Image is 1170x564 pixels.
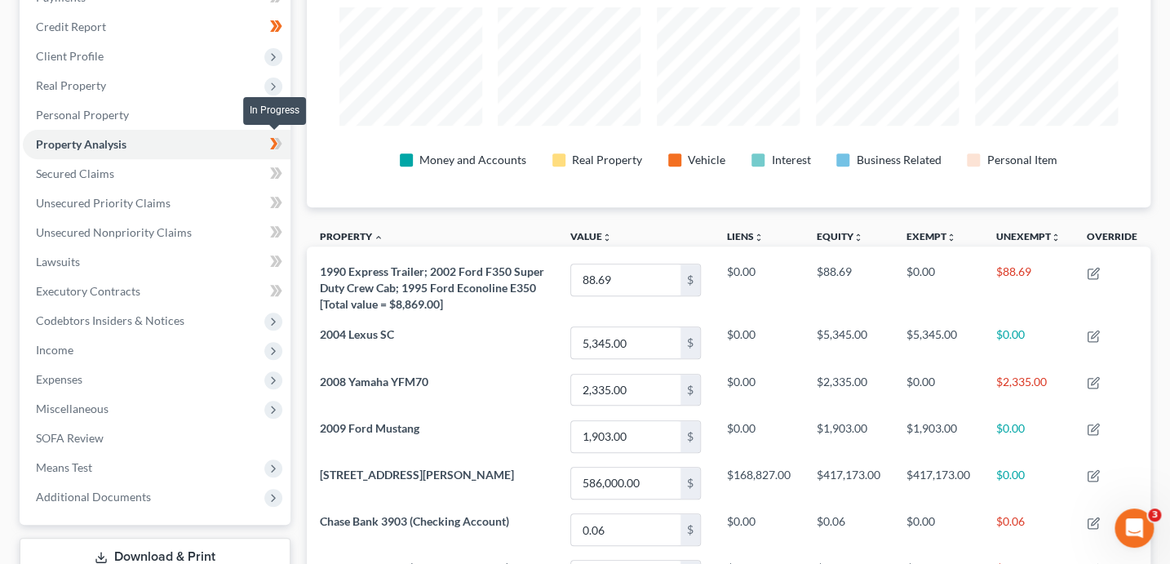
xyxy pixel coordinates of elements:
div: Vehicle [688,152,725,168]
span: [STREET_ADDRESS][PERSON_NAME] [320,468,514,482]
td: $88.69 [804,256,893,319]
span: Codebtors Insiders & Notices [36,313,184,327]
div: Real Property [572,152,642,168]
span: 3 [1148,508,1161,522]
td: $417,173.00 [893,460,983,506]
input: 0.00 [571,421,680,452]
span: Secured Claims [36,167,114,180]
div: Interest [771,152,810,168]
span: Real Property [36,78,106,92]
div: $ [680,375,700,406]
a: Executory Contracts [23,277,290,306]
span: Client Profile [36,49,104,63]
td: $0.00 [714,256,804,319]
div: $ [680,421,700,452]
i: unfold_more [853,233,863,242]
a: Property expand_less [320,230,383,242]
div: $ [680,514,700,545]
a: Unsecured Nonpriority Claims [23,218,290,247]
span: Property Analysis [36,137,126,151]
td: $0.00 [983,413,1074,460]
a: Unsecured Priority Claims [23,189,290,218]
span: Lawsuits [36,255,80,269]
span: 2008 Yamaha YFM70 [320,375,428,389]
div: In Progress [243,97,306,124]
div: Money and Accounts [419,152,526,168]
div: $ [680,468,700,499]
a: Unexemptunfold_more [996,230,1061,242]
div: Business Related [856,152,941,168]
td: $1,903.00 [804,413,893,460]
div: $ [680,327,700,358]
a: Lawsuits [23,247,290,277]
span: 1990 Express Trailer; 2002 Ford F350 Super Duty Crew Cab; 1995 Ford Econoline E350 [Total value =... [320,264,544,311]
td: $0.00 [983,460,1074,506]
span: Personal Property [36,108,129,122]
input: 0.00 [571,264,680,295]
i: unfold_more [1051,233,1061,242]
td: $0.00 [714,366,804,413]
span: Credit Report [36,20,106,33]
div: Personal Item [986,152,1057,168]
td: $2,335.00 [804,366,893,413]
input: 0.00 [571,468,680,499]
td: $0.00 [714,320,804,366]
span: 2004 Lexus SC [320,327,394,341]
a: Liensunfold_more [727,230,764,242]
iframe: Intercom live chat [1115,508,1154,548]
span: 2009 Ford Mustang [320,421,419,435]
a: Exemptunfold_more [906,230,956,242]
i: expand_less [374,233,383,242]
td: $2,335.00 [983,366,1074,413]
a: Property Analysis [23,130,290,159]
td: $0.00 [714,507,804,553]
span: Expenses [36,372,82,386]
td: $5,345.00 [804,320,893,366]
a: SOFA Review [23,424,290,453]
i: unfold_more [754,233,764,242]
a: Equityunfold_more [817,230,863,242]
span: Unsecured Priority Claims [36,196,171,210]
input: 0.00 [571,375,680,406]
td: $168,827.00 [714,460,804,506]
td: $0.00 [893,256,983,319]
i: unfold_more [946,233,956,242]
i: unfold_more [602,233,612,242]
td: $88.69 [983,256,1074,319]
span: Additional Documents [36,490,151,504]
span: Executory Contracts [36,284,140,298]
input: 0.00 [571,327,680,358]
span: Miscellaneous [36,402,109,415]
td: $0.00 [983,320,1074,366]
span: SOFA Review [36,431,104,445]
td: $0.00 [893,507,983,553]
td: $0.06 [804,507,893,553]
td: $0.00 [893,366,983,413]
span: Unsecured Nonpriority Claims [36,225,192,239]
td: $0.00 [714,413,804,460]
span: Means Test [36,460,92,474]
td: $1,903.00 [893,413,983,460]
span: Income [36,343,73,357]
td: $0.06 [983,507,1074,553]
td: $417,173.00 [804,460,893,506]
input: 0.00 [571,514,680,545]
a: Credit Report [23,12,290,42]
a: Valueunfold_more [570,230,612,242]
th: Override [1074,220,1150,257]
div: $ [680,264,700,295]
a: Secured Claims [23,159,290,189]
td: $5,345.00 [893,320,983,366]
span: Chase Bank 3903 (Checking Account) [320,514,509,528]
